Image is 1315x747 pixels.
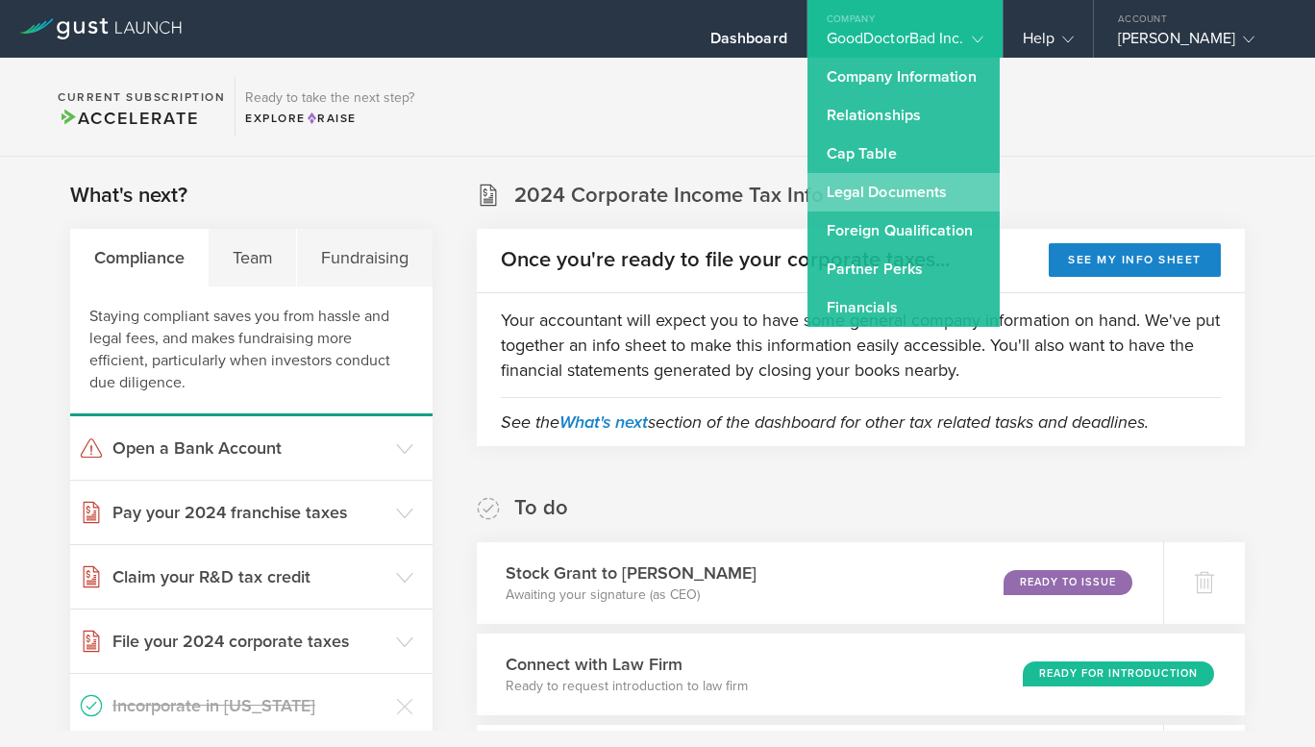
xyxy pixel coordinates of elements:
p: Ready to request introduction to law firm [506,677,748,696]
h3: Pay your 2024 franchise taxes [112,500,386,525]
div: GoodDoctorBad Inc. [827,29,983,58]
h2: To do [514,494,568,522]
h2: Current Subscription [58,91,225,103]
h3: Ready to take the next step? [245,91,414,105]
button: See my info sheet [1049,243,1221,277]
div: Ready for Introduction [1023,661,1214,686]
em: See the section of the dashboard for other tax related tasks and deadlines. [501,411,1149,433]
div: Fundraising [297,229,432,286]
h2: 2024 Corporate Income Tax Info [514,182,824,210]
h3: File your 2024 corporate taxes [112,629,386,654]
div: Ready to Issue [1004,570,1132,595]
p: Your accountant will expect you to have some general company information on hand. We've put toget... [501,308,1221,383]
h3: Incorporate in [US_STATE] [112,693,386,718]
h2: What's next? [70,182,187,210]
h2: Once you're ready to file your corporate taxes... [501,246,950,274]
div: Dashboard [710,29,787,58]
span: Accelerate [58,108,198,129]
h3: Open a Bank Account [112,436,386,461]
span: Raise [306,112,357,125]
h3: Connect with Law Firm [506,652,748,677]
div: [PERSON_NAME] [1118,29,1281,58]
div: Stock Grant to [PERSON_NAME]Awaiting your signature (as CEO)Ready to Issue [477,542,1163,624]
h3: Claim your R&D tax credit [112,564,386,589]
div: Help [1023,29,1074,58]
div: Compliance [70,229,209,286]
div: Ready to take the next step?ExploreRaise [235,77,424,137]
div: Staying compliant saves you from hassle and legal fees, and makes fundraising more efficient, par... [70,286,433,416]
a: What's next [559,411,648,433]
h3: Stock Grant to [PERSON_NAME] [506,560,757,585]
div: Connect with Law FirmReady to request introduction to law firmReady for Introduction [477,634,1245,715]
div: Explore [245,110,414,127]
div: Team [209,229,297,286]
p: Awaiting your signature (as CEO) [506,585,757,605]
